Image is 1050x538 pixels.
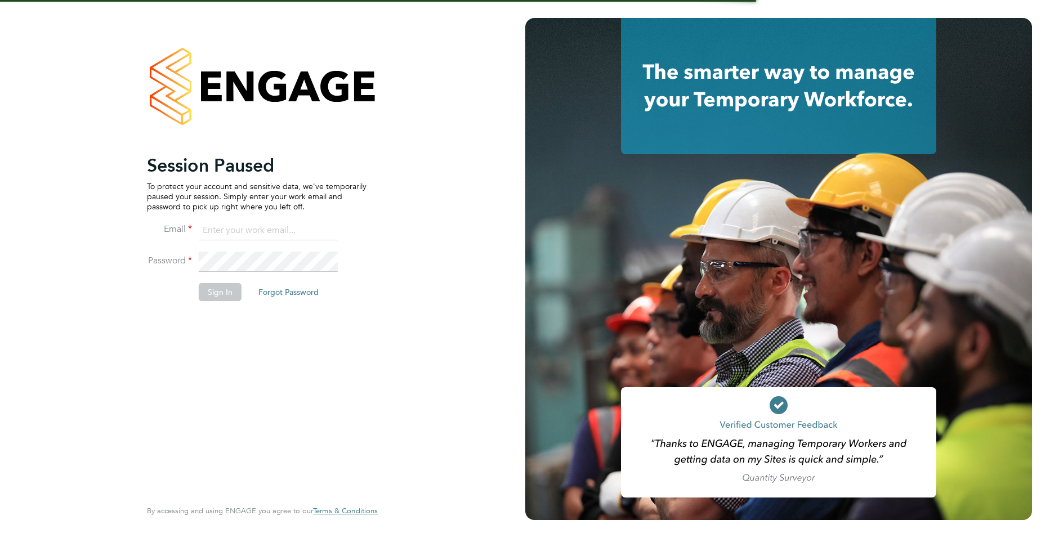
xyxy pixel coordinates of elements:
[147,506,378,515] span: By accessing and using ENGAGE you agree to our
[313,506,378,515] span: Terms & Conditions
[147,223,192,235] label: Email
[147,181,367,212] p: To protect your account and sensitive data, we've temporarily paused your session. Simply enter y...
[147,255,192,267] label: Password
[147,154,367,177] h2: Session Paused
[199,283,242,301] button: Sign In
[313,506,378,515] a: Terms & Conditions
[199,221,338,241] input: Enter your work email...
[249,283,328,301] button: Forgot Password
